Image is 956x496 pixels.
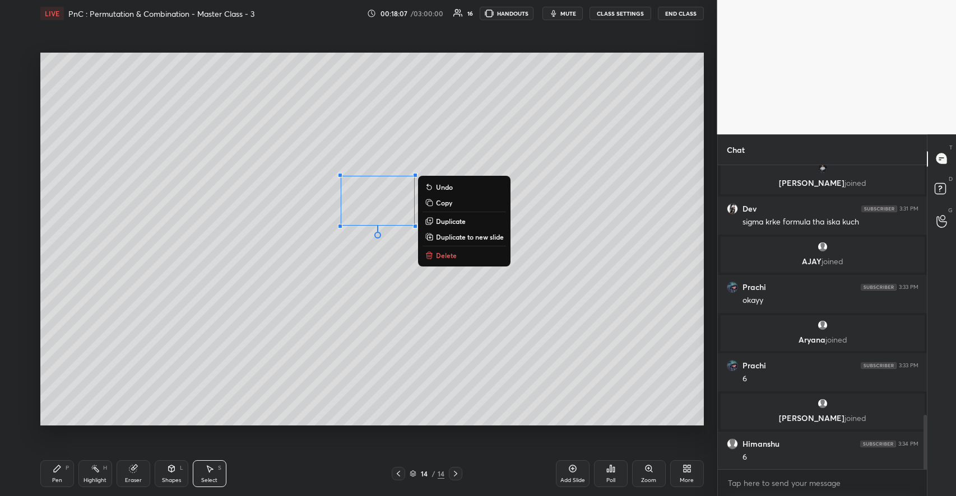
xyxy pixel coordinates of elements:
[948,206,953,214] p: G
[727,179,918,188] p: [PERSON_NAME]
[68,8,254,19] h4: PnC : Permutation & Combination - Master Class - 3
[436,232,504,241] p: Duplicate to new slide
[680,478,694,483] div: More
[436,198,452,207] p: Copy
[949,143,953,152] p: T
[423,249,506,262] button: Delete
[727,335,918,344] p: Aryana
[436,183,453,191] p: Undo
[66,465,69,471] div: P
[542,7,583,20] button: mute
[825,334,847,345] span: joined
[727,438,738,450] img: default.png
[423,196,506,209] button: Copy
[83,478,106,483] div: Highlight
[560,10,576,17] span: mute
[742,373,918,385] div: 6
[727,257,918,266] p: AJAY
[899,284,918,291] div: 3:33 PM
[817,398,828,409] img: default.png
[899,362,918,369] div: 3:33 PM
[861,362,897,369] img: 4P8fHbbgJtejmAAAAAElFTkSuQmCC
[436,217,466,226] p: Duplicate
[742,204,757,214] h6: Dev
[419,470,430,477] div: 14
[438,469,444,479] div: 14
[742,452,918,463] div: 6
[861,284,897,291] img: 4P8fHbbgJtejmAAAAAElFTkSuQmCC
[103,465,107,471] div: H
[641,478,656,483] div: Zoom
[898,441,918,447] div: 3:34 PM
[727,203,738,214] img: 4da19f8bc21549edabec9e6b0672a05c.jpg
[817,320,828,331] img: default.png
[817,241,828,252] img: default.png
[742,217,918,228] div: sigma krke formula tha iska kuch
[742,282,766,292] h6: Prachi
[949,175,953,183] p: D
[590,7,651,20] button: CLASS SETTINGS
[727,360,738,371] img: 0b5280b2534d4ec281d3830fed677053.82514789_3
[52,478,62,483] div: Pen
[742,439,779,449] h6: Himanshu
[718,135,754,165] p: Chat
[817,163,828,174] img: 3
[899,205,918,212] div: 3:31 PM
[423,180,506,194] button: Undo
[822,256,843,266] span: joined
[180,465,183,471] div: L
[844,177,866,188] span: joined
[201,478,217,483] div: Select
[436,251,457,260] p: Delete
[727,414,918,423] p: [PERSON_NAME]
[480,7,533,20] button: HANDOUTS
[423,230,506,244] button: Duplicate to new slide
[844,413,866,423] span: joined
[423,214,506,228] button: Duplicate
[467,11,473,16] div: 16
[658,7,704,20] button: End Class
[718,165,927,470] div: grid
[727,282,738,293] img: 0b5280b2534d4ec281d3830fed677053.82514789_3
[860,441,896,447] img: 4P8fHbbgJtejmAAAAAElFTkSuQmCC
[432,470,435,477] div: /
[218,465,221,471] div: S
[40,7,64,20] div: LIVE
[560,478,585,483] div: Add Slide
[861,205,897,212] img: 4P8fHbbgJtejmAAAAAElFTkSuQmCC
[742,361,766,371] h6: Prachi
[606,478,615,483] div: Poll
[162,478,181,483] div: Shapes
[742,295,918,306] div: okayy
[125,478,142,483] div: Eraser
